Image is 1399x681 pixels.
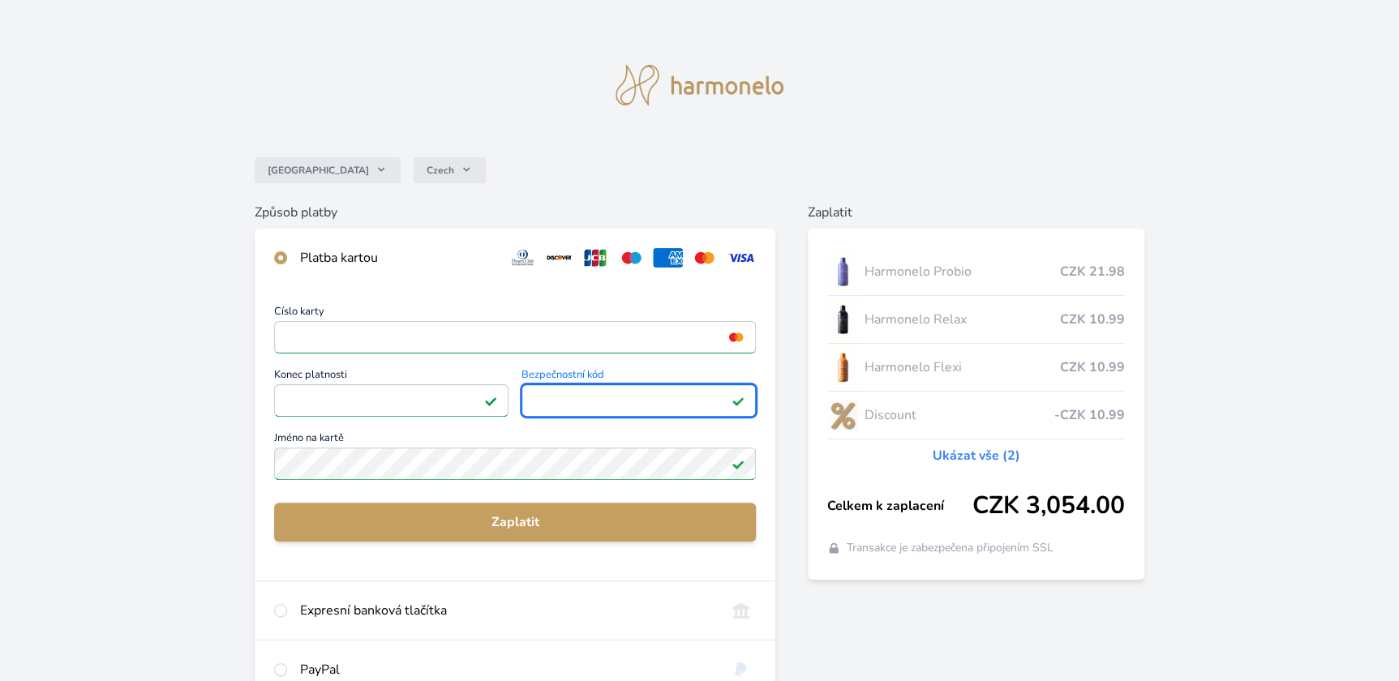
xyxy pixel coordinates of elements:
img: logo.svg [616,65,784,105]
img: jcb.svg [581,248,611,268]
input: Jméno na kartěPlatné pole [274,448,756,480]
span: Číslo karty [274,306,756,321]
span: Harmonelo Relax [865,310,1060,329]
img: amex.svg [653,248,683,268]
iframe: Iframe pro bezpečnostní kód [529,389,749,412]
img: CLEAN_FLEXI_se_stinem_x-hi_(1)-lo.jpg [827,347,858,388]
span: Transakce je zabezpečena připojením SSL [847,540,1054,556]
span: [GEOGRAPHIC_DATA] [268,164,369,177]
a: Ukázat vše (2) [932,446,1019,465]
img: diners.svg [508,248,538,268]
img: mc.svg [689,248,719,268]
img: discount-lo.png [827,395,858,435]
span: Bezpečnostní kód [521,370,756,384]
div: Expresní banková tlačítka [300,601,713,620]
img: CLEAN_RELAX_se_stinem_x-lo.jpg [827,299,858,340]
h6: Zaplatit [808,203,1144,222]
span: Czech [427,164,454,177]
img: Platné pole [732,457,745,470]
span: Harmonelo Probio [865,262,1060,281]
img: visa.svg [726,248,756,268]
img: onlineBanking_CZ.svg [726,601,756,620]
img: discover.svg [544,248,574,268]
span: CZK 10.99 [1060,310,1125,329]
button: Zaplatit [274,503,756,542]
h6: Způsob platby [255,203,775,222]
img: CLEAN_PROBIO_se_stinem_x-lo.jpg [827,251,858,292]
img: maestro.svg [616,248,646,268]
span: Discount [865,405,1054,425]
button: Czech [414,157,486,183]
span: Zaplatit [287,512,743,532]
iframe: Iframe pro datum vypršení platnosti [281,389,501,412]
span: Jméno na kartě [274,433,756,448]
div: Platba kartou [300,248,495,268]
button: [GEOGRAPHIC_DATA] [255,157,401,183]
span: CZK 3,054.00 [972,491,1125,520]
span: -CZK 10.99 [1054,405,1125,425]
img: paypal.svg [726,660,756,679]
span: CZK 21.98 [1060,262,1125,281]
span: CZK 10.99 [1060,358,1125,377]
span: Celkem k zaplacení [827,496,972,516]
span: Harmonelo Flexi [865,358,1060,377]
img: mc [725,330,747,345]
div: PayPal [300,660,713,679]
iframe: Iframe pro číslo karty [281,326,749,349]
span: Konec platnosti [274,370,509,384]
img: Platné pole [484,394,497,407]
img: Platné pole [732,394,745,407]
